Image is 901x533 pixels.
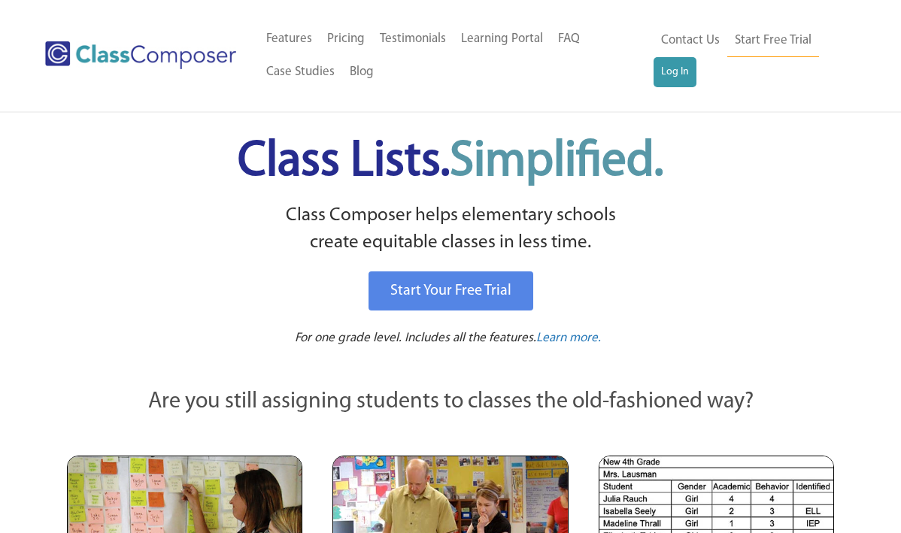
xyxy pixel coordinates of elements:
[259,23,320,56] a: Features
[536,329,601,348] a: Learn more.
[67,386,834,419] p: Are you still assigning students to classes the old-fashioned way?
[654,24,845,87] nav: Header Menu
[238,138,663,186] span: Class Lists.
[259,23,653,89] nav: Header Menu
[342,56,381,89] a: Blog
[536,332,601,344] span: Learn more.
[65,202,836,257] p: Class Composer helps elementary schools create equitable classes in less time.
[390,283,511,298] span: Start Your Free Trial
[727,24,819,58] a: Start Free Trial
[454,23,551,56] a: Learning Portal
[45,41,237,69] img: Class Composer
[295,332,536,344] span: For one grade level. Includes all the features.
[450,138,663,186] span: Simplified.
[654,24,727,57] a: Contact Us
[551,23,587,56] a: FAQ
[259,56,342,89] a: Case Studies
[372,23,454,56] a: Testimonials
[320,23,372,56] a: Pricing
[369,271,533,310] a: Start Your Free Trial
[654,57,696,87] a: Log In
